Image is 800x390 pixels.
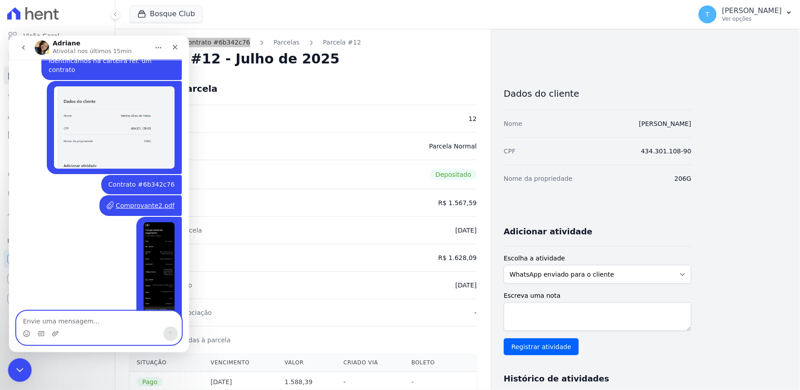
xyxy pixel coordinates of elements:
[641,147,692,156] dd: 434.301.108-90
[28,295,36,302] button: Selecionador de GIF
[456,226,477,235] dd: [DATE]
[92,139,173,159] div: Contrato #6b342c76
[277,354,336,372] th: Valor
[203,354,277,372] th: Vencimento
[184,38,250,47] a: Contrato #6b342c76
[154,291,169,305] button: Enviar uma mensagem
[130,51,340,67] h2: Parcela #12 - Julho de 2025
[4,205,111,223] a: Troca de Arquivos
[4,106,111,124] a: Clientes
[137,377,163,386] span: Pago
[674,174,692,183] dd: 206G
[706,11,710,18] span: T
[8,359,32,382] iframe: Intercom live chat
[7,236,108,247] div: Plataformas
[504,119,522,128] dt: Nome
[4,146,111,164] a: Transferências
[504,226,592,237] h3: Adicionar atividade
[14,295,21,302] button: Selecionador de Emoji
[430,169,477,180] span: Depositado
[7,181,173,314] div: Thayna diz…
[130,354,203,372] th: Situação
[4,250,111,268] a: Recebíveis
[4,47,111,65] a: Contratos
[504,291,692,300] label: Escreva uma nota
[504,338,579,355] input: Registrar atividade
[639,120,692,127] a: [PERSON_NAME]
[107,166,166,175] div: Comprovante2.pdf
[274,38,300,47] a: Parcelas
[692,2,800,27] button: T [PERSON_NAME] Ver opções
[130,5,203,22] button: Bosque Club
[722,15,782,22] p: Ver opções
[43,295,50,302] button: Upload do anexo
[469,114,477,123] dd: 12
[9,36,189,352] iframe: Intercom live chat
[504,254,692,263] label: Escolha a atividade
[4,166,111,184] a: Crédito
[438,253,477,262] dd: R$ 1.628,09
[475,308,477,317] dd: -
[336,354,404,372] th: Criado via
[429,142,477,151] dd: Parcela Normal
[4,126,111,144] a: Minha Carteira
[130,38,477,47] nav: Breadcrumb
[323,38,362,47] a: Parcela #12
[504,88,692,99] h3: Dados do cliente
[4,86,111,104] a: Lotes
[4,67,111,85] a: Parcelas
[4,27,111,45] a: Visão Geral
[438,198,477,207] dd: R$ 1.567,59
[4,270,111,288] a: Conta Hent
[7,160,173,181] div: Thayna diz…
[456,281,477,290] dd: [DATE]
[504,174,573,183] dt: Nome da propriedade
[404,354,457,372] th: Boleto
[4,185,111,203] a: Negativação
[504,147,515,156] dt: CPF
[504,373,609,384] h3: Histórico de atividades
[99,145,166,154] div: Contrato #6b342c76
[90,160,173,180] div: Comprovante2.pdf
[8,276,172,291] textarea: Envie uma mensagem...
[722,6,782,15] p: [PERSON_NAME]
[23,31,59,40] span: Visão Geral
[98,165,166,175] a: Comprovante2.pdf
